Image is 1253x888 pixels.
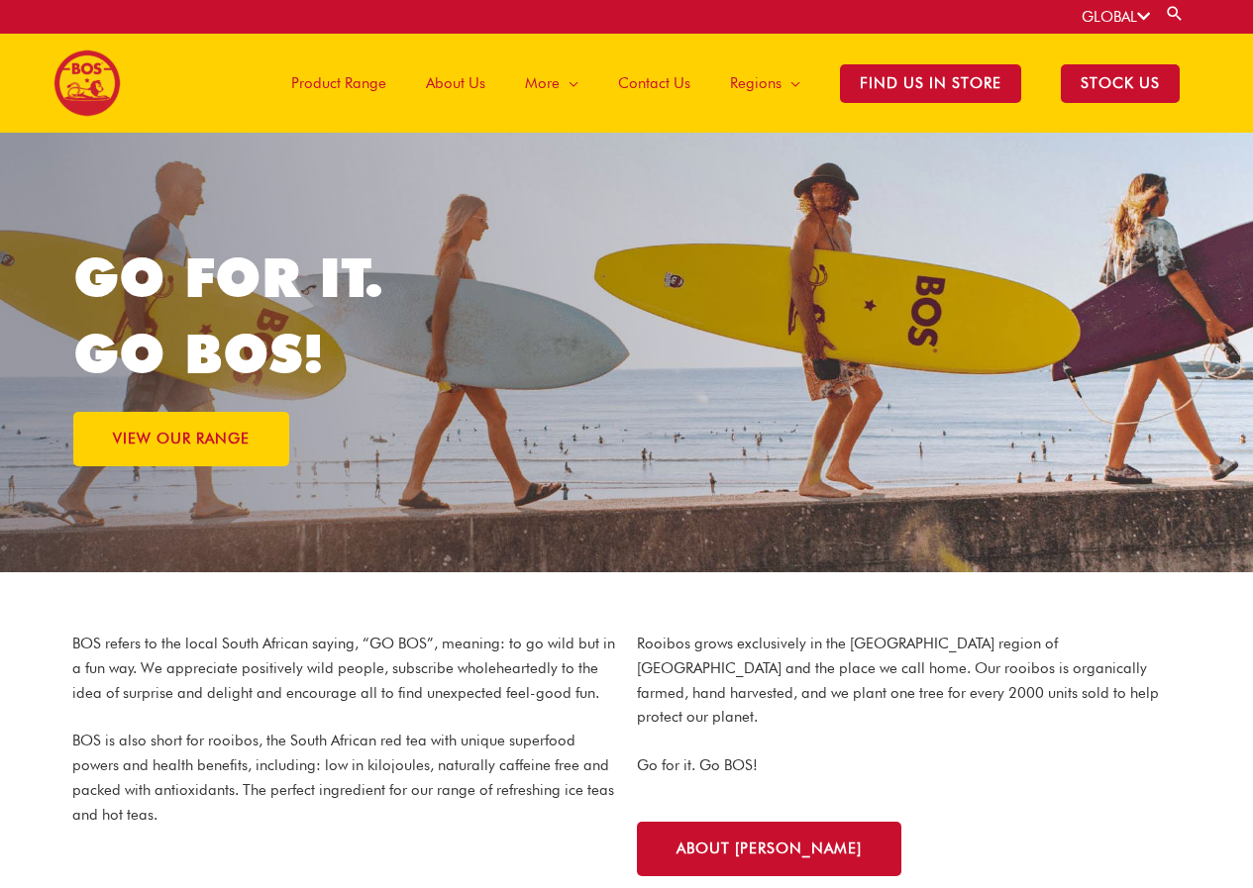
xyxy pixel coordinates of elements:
[505,34,598,133] a: More
[840,64,1021,103] span: Find Us in Store
[1061,64,1180,103] span: STOCK US
[113,432,250,446] span: VIEW OUR RANGE
[710,34,820,133] a: Regions
[72,729,617,827] p: BOS is also short for rooibos, the South African red tea with unique superfood powers and health ...
[637,632,1182,730] p: Rooibos grows exclusively in the [GEOGRAPHIC_DATA] region of [GEOGRAPHIC_DATA] and the place we c...
[637,753,1182,778] p: Go for it. Go BOS!
[637,822,901,876] a: About [PERSON_NAME]
[525,53,560,113] span: More
[820,34,1041,133] a: Find Us in Store
[72,632,617,705] p: BOS refers to the local South African saying, “GO BOS”, meaning: to go wild but in a fun way. We ...
[406,34,505,133] a: About Us
[618,53,690,113] span: Contact Us
[677,841,862,856] span: About [PERSON_NAME]
[291,53,386,113] span: Product Range
[257,34,1200,133] nav: Site Navigation
[598,34,710,133] a: Contact Us
[1082,8,1150,26] a: GLOBAL
[1041,34,1200,133] a: STOCK US
[730,53,782,113] span: Regions
[73,412,289,466] a: VIEW OUR RANGE
[426,53,485,113] span: About Us
[271,34,406,133] a: Product Range
[53,49,121,117] img: BOS logo finals-200px
[73,240,627,392] h1: GO FOR IT. GO BOS!
[1165,4,1185,23] a: Search button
